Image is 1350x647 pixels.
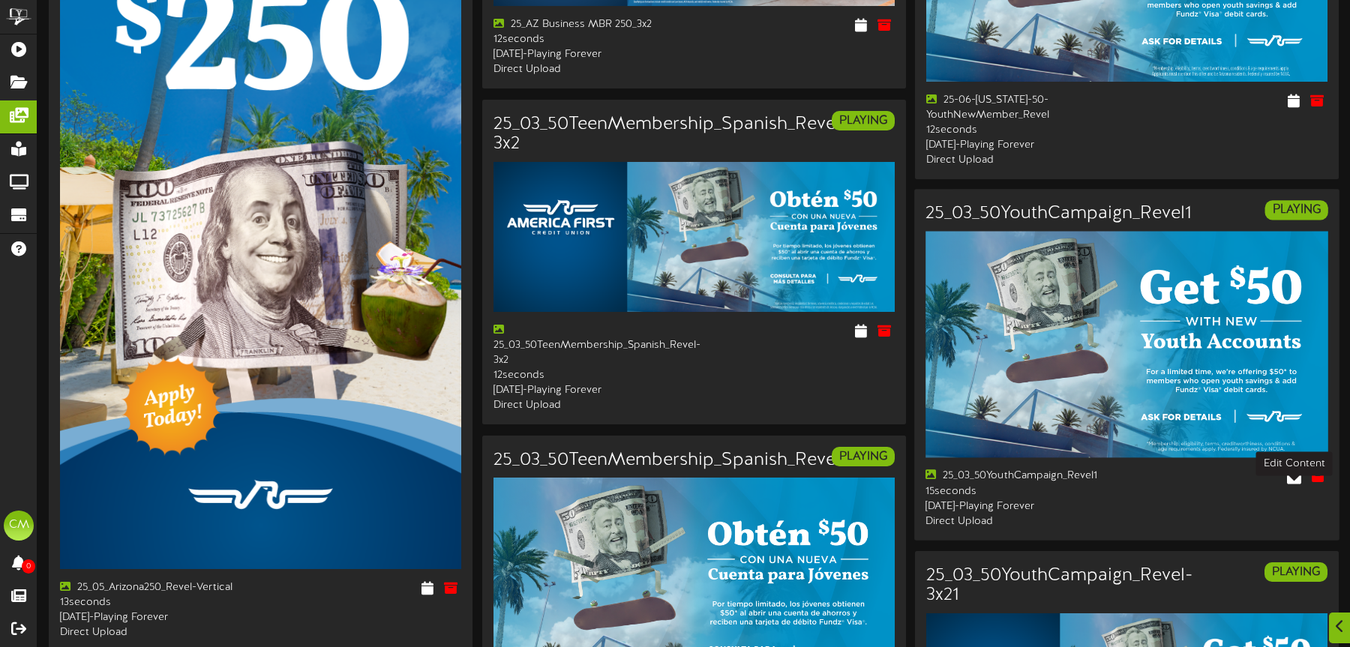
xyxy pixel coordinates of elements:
div: [DATE] - Playing Forever [926,138,1116,153]
div: 12 seconds [493,32,683,47]
div: Direct Upload [493,398,683,413]
div: 12 seconds [926,123,1116,138]
div: 25_AZ Business MBR 250_3x2 [493,17,683,32]
div: Direct Upload [493,62,683,77]
div: [DATE] - Playing Forever [493,383,683,398]
div: 15 seconds [925,484,1115,499]
h3: 25_03_50YouthCampaign_Revel-3x21 [926,566,1192,606]
div: 12 seconds [493,368,683,383]
div: 25_05_Arizona250_Revel-Vertical [60,580,250,595]
img: 91056d4a-8e11-41e4-b11d-861530150ffe.png [925,232,1328,458]
div: Direct Upload [926,153,1116,168]
strong: PLAYING [1272,565,1320,579]
div: 13 seconds [60,595,250,610]
div: Direct Upload [925,514,1115,529]
span: 0 [22,559,35,574]
div: 25_03_50YouthCampaign_Revel1 [925,469,1115,484]
div: [DATE] - Playing Forever [925,499,1115,514]
img: b8f577c8-fef3-4943-baf1-98c79fb74b88.png [493,162,895,313]
div: [DATE] - Playing Forever [493,47,683,62]
strong: PLAYING [839,114,887,127]
div: 25-06-[US_STATE]-50-YouthNewMember_Revel [926,93,1116,123]
h3: 25_03_50TeenMembership_Spanish_Revel-3x2 [493,115,847,154]
div: 25_03_50TeenMembership_Spanish_Revel-3x2 [493,323,683,368]
h3: 25_03_50YouthCampaign_Revel1 [925,205,1192,224]
div: CM [4,511,34,541]
h3: 25_03_50TeenMembership_Spanish_Revel [493,451,840,470]
strong: PLAYING [1273,204,1321,217]
div: [DATE] - Playing Forever [60,610,250,625]
div: Direct Upload [60,625,250,640]
strong: PLAYING [839,450,887,463]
